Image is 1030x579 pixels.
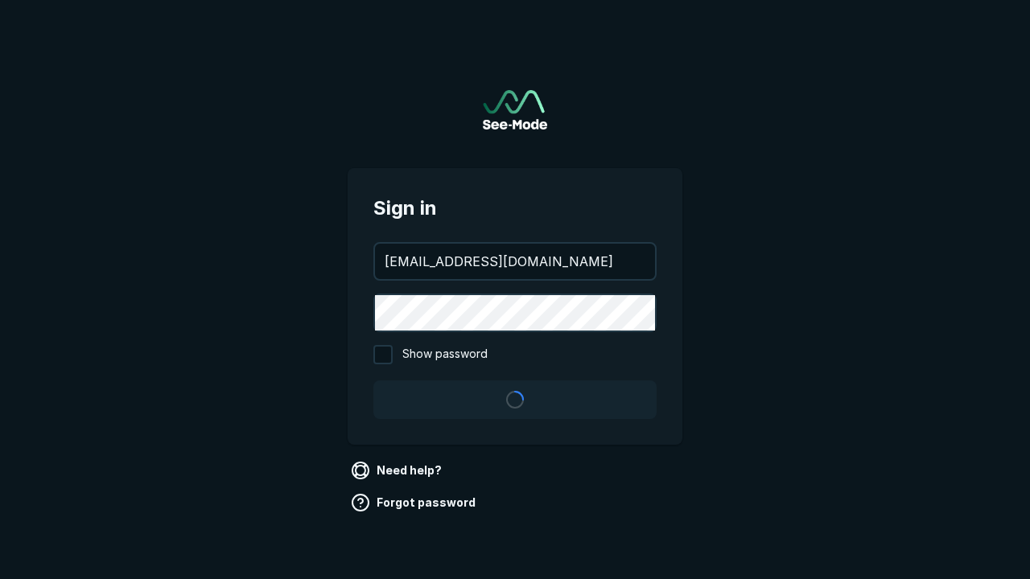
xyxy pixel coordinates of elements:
a: Forgot password [348,490,482,515]
span: Sign in [373,194,657,223]
input: your@email.com [375,244,655,279]
a: Go to sign in [483,90,547,129]
a: Need help? [348,458,448,483]
img: See-Mode Logo [483,90,547,129]
span: Show password [402,345,488,364]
